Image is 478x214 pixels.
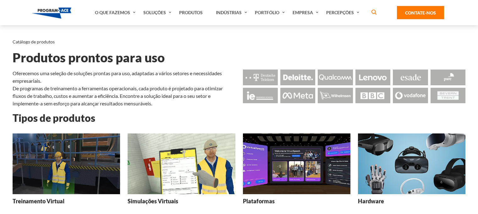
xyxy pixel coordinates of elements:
img: Logotipo - Deutsche Telekom [243,70,278,85]
font: Treinamento Virtual [13,198,64,205]
img: Simulações Virtuais [128,133,235,194]
img: Logotipo - Qualcomm [318,70,353,85]
font: De programas de treinamento a ferramentas operacionais, cada produto é projetado para otimizar fl... [13,85,223,106]
img: Logotipo - Ie Business School [243,88,278,103]
font: Oferecemos uma seleção de soluções prontas para uso, adaptadas a vários setores e necessidades em... [13,70,222,84]
nav: migalha de pão [13,38,465,46]
a: Hardware [358,133,465,210]
img: Hardware [358,133,465,194]
font: Portfólio [255,10,279,15]
img: Logotipo - Esade [393,70,428,85]
font: Plataformas [243,198,275,205]
font: Produtos prontos para uso [13,50,165,65]
a: Contate-nos [397,6,444,19]
img: Programa-Ace [32,8,72,19]
font: Contate-nos [405,10,436,15]
font: Empresa [293,10,313,15]
font: O que fazemos [95,10,130,15]
font: Soluções [143,10,166,15]
img: Plataformas [243,133,350,194]
img: Logotipo - Meta [280,88,315,103]
font: Hardware [358,198,384,205]
a: Plataformas [243,133,350,210]
img: Logotipo - BBC [355,88,390,103]
font: Simulações Virtuais [128,198,178,205]
img: Logotipo - Lenovo [355,70,390,85]
img: Logotipo - Pwc [431,70,465,85]
font: Catálogo de produtos [13,39,55,44]
font: Produtos [179,10,203,15]
img: Logotipo - Vodafone [393,88,428,103]
font: Percepções [326,10,354,15]
font: Tipos de produtos [13,112,95,124]
img: Treinamento Virtual [13,133,120,194]
img: Logotipo - Deloitte [280,70,315,85]
font: Indústrias [216,10,242,15]
a: Treinamento Virtual [13,133,120,210]
img: Logotipo - Wilhemsen [318,88,353,103]
img: Logotipo - Seven Trent [431,88,465,103]
a: Simulações Virtuais [128,133,235,210]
